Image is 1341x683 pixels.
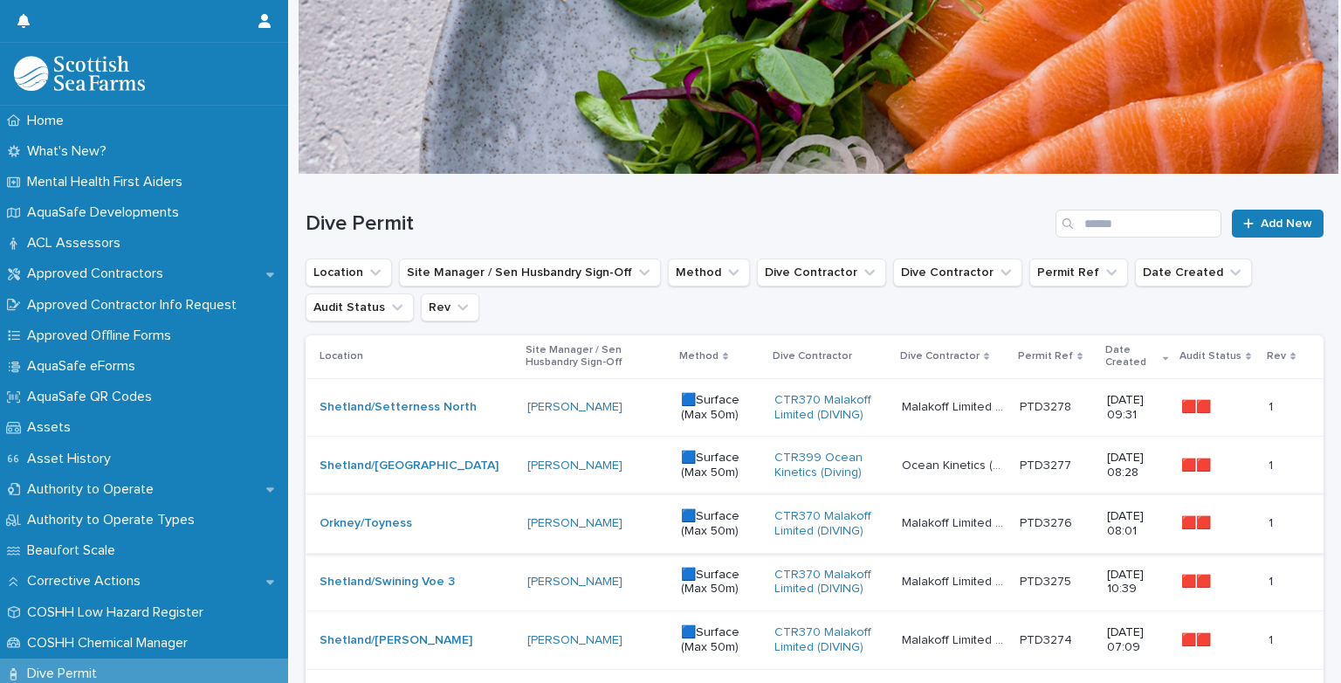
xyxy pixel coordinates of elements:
p: Malakoff Limited (DIVING) [902,571,1009,590]
button: Rev [421,293,479,321]
p: [DATE] 07:09 [1107,625,1167,655]
a: CTR370 Malakoff Limited (DIVING) [774,393,889,423]
p: PTD3278 [1020,397,1075,415]
p: Audit Status [1179,347,1241,366]
p: Authority to Operate Types [20,512,209,528]
p: [DATE] 10:39 [1107,568,1167,597]
p: PTD3277 [1020,455,1075,473]
a: Add New [1232,210,1324,238]
p: Ocean Kinetics (Diving) [902,455,1009,473]
p: ACL Assessors [20,235,134,252]
p: Method [679,347,719,366]
a: CTR370 Malakoff Limited (DIVING) [774,625,889,655]
button: Site Manager / Sen Husbandry Sign-Off [399,259,661,286]
p: Malakoff Limited (DIVING) [902,513,1009,531]
p: Home [20,113,78,129]
a: Orkney/Toyness [320,516,412,531]
p: 🟦Surface (Max 50m) [681,393,760,423]
h1: Dive Permit [306,211,1049,237]
p: Approved Offline Forms [20,328,185,344]
a: CTR370 Malakoff Limited (DIVING) [774,568,889,597]
tr: Shetland/Setterness North [PERSON_NAME] 🟦Surface (Max 50m)CTR370 Malakoff Limited (DIVING) Malako... [306,378,1324,437]
p: 🟦Surface (Max 50m) [681,625,760,655]
p: Asset History [20,451,125,467]
a: [PERSON_NAME] [527,400,622,415]
p: Location [320,347,363,366]
p: Rev [1267,347,1286,366]
p: What's New? [20,143,120,160]
p: 1 [1269,455,1276,473]
p: Beaufort Scale [20,542,129,559]
p: PTD3275 [1020,571,1075,590]
button: Dive Contractor [893,259,1022,286]
button: Dive Contractor [757,259,886,286]
tr: Shetland/[GEOGRAPHIC_DATA] [PERSON_NAME] 🟦Surface (Max 50m)CTR399 Ocean Kinetics (Diving) Ocean K... [306,437,1324,495]
p: Corrective Actions [20,573,155,590]
p: [DATE] 08:01 [1107,509,1167,539]
p: COSHH Low Hazard Register [20,604,217,621]
tr: Shetland/Swining Voe 3 [PERSON_NAME] 🟦Surface (Max 50m)CTR370 Malakoff Limited (DIVING) Malakoff ... [306,553,1324,611]
a: Shetland/[PERSON_NAME] [320,633,472,648]
p: Permit Ref [1018,347,1073,366]
p: AquaSafe QR Codes [20,389,166,405]
p: Authority to Operate [20,481,168,498]
p: Dive Contractor [773,347,852,366]
p: Dive Permit [20,666,111,682]
p: [DATE] 08:28 [1107,451,1167,480]
p: [DATE] 09:31 [1107,393,1167,423]
p: COSHH Chemical Manager [20,635,202,652]
p: Approved Contractor Info Request [20,297,251,314]
p: 🟥🟥 [1181,513,1214,531]
p: PTD3276 [1020,513,1076,531]
p: Date Created [1105,341,1159,373]
a: CTR399 Ocean Kinetics (Diving) [774,451,889,480]
a: Shetland/[GEOGRAPHIC_DATA] [320,459,499,473]
p: Malakoff Limited (DIVING) [902,397,1009,415]
a: Shetland/Setterness North [320,400,477,415]
a: [PERSON_NAME] [527,459,622,473]
tr: Orkney/Toyness [PERSON_NAME] 🟦Surface (Max 50m)CTR370 Malakoff Limited (DIVING) Malakoff Limited ... [306,494,1324,553]
p: AquaSafe eForms [20,358,149,375]
p: AquaSafe Developments [20,204,193,221]
p: 1 [1269,513,1276,531]
button: Method [668,259,750,286]
p: 🟦Surface (Max 50m) [681,451,760,480]
p: Approved Contractors [20,266,177,282]
a: [PERSON_NAME] [527,516,622,531]
p: 🟦Surface (Max 50m) [681,509,760,539]
button: Audit Status [306,293,414,321]
input: Search [1056,210,1221,238]
p: 🟥🟥 [1181,455,1214,473]
tr: Shetland/[PERSON_NAME] [PERSON_NAME] 🟦Surface (Max 50m)CTR370 Malakoff Limited (DIVING) Malakoff ... [306,611,1324,670]
button: Date Created [1135,259,1252,286]
p: Mental Health First Aiders [20,174,196,190]
p: 1 [1269,630,1276,648]
p: 🟥🟥 [1181,630,1214,648]
button: Location [306,259,392,286]
p: Site Manager / Sen Husbandry Sign-Off [526,341,669,373]
p: 🟥🟥 [1181,571,1214,590]
img: bPIBxiqnSb2ggTQWdOVV [14,56,145,91]
span: Add New [1261,217,1312,230]
p: 1 [1269,397,1276,415]
a: [PERSON_NAME] [527,633,622,648]
a: [PERSON_NAME] [527,575,622,590]
p: Dive Contractor [900,347,980,366]
p: Assets [20,419,85,436]
p: 1 [1269,571,1276,590]
p: Malakoff Limited (DIVING) [902,630,1009,648]
a: Shetland/Swining Voe 3 [320,575,455,590]
p: PTD3274 [1020,630,1076,648]
a: CTR370 Malakoff Limited (DIVING) [774,509,889,539]
p: 🟥🟥 [1181,397,1214,415]
p: 🟦Surface (Max 50m) [681,568,760,597]
button: Permit Ref [1029,259,1128,286]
